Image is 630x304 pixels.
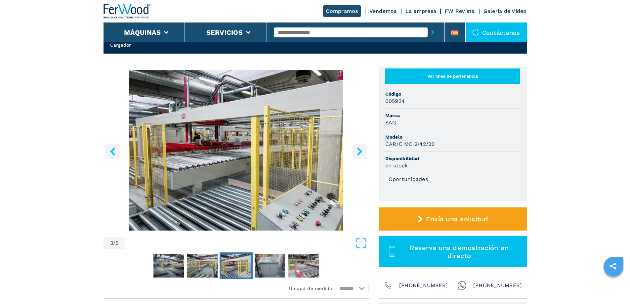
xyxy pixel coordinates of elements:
[221,254,251,278] img: e69525288f1eb7c71a62b9936707b140
[104,70,369,231] img: Cargador SAG CAR/C MC 2/42/22
[153,254,184,278] img: f9fd33a21fd73cfd423e33c92920552a
[426,215,488,223] span: Envía una solicitud
[287,252,320,279] button: Go to Slide 5
[399,244,519,260] span: Reserva una demostración en directo
[379,207,527,231] button: Envía una solicitud
[124,28,161,36] button: Máquinas
[602,274,625,299] iframe: Chat
[385,119,397,126] h3: SAG
[127,237,367,249] button: Open Fullscreen
[457,281,467,290] img: Whatsapp
[289,285,332,292] em: Unidad de medida
[445,8,475,14] a: FW Revista
[379,236,527,267] button: Reserva una demostración en directo
[385,112,520,119] span: Marca
[385,162,408,169] h3: en stock
[385,68,520,84] button: Ver línea de pertenencia
[104,4,151,19] img: Ferwood
[473,281,522,290] span: [PHONE_NUMBER]
[255,254,285,278] img: f5ea4ef7e4b549432e8fc35405afdf1f
[385,140,435,148] h3: CAR/C MC 2/42/22
[472,29,479,36] img: Contáctanos
[399,281,448,290] span: [PHONE_NUMBER]
[288,254,319,278] img: e15fbb8e14d5a695b23a70a443a7c196
[466,22,527,42] div: Contáctanos
[220,252,253,279] button: Go to Slide 3
[383,281,393,290] img: Phone
[405,8,437,14] a: La empresa
[605,258,621,274] a: sharethis
[385,134,520,140] span: Modelo
[385,91,520,97] span: Código
[110,42,217,48] h2: Cargador
[113,240,115,246] span: /
[369,8,397,14] a: Vendemos
[385,155,520,162] span: Disponibilidad
[104,252,369,279] nav: Thumbnail Navigation
[152,252,185,279] button: Go to Slide 1
[187,254,218,278] img: 86a03512075b47ba4d3ca4d91169c045
[385,97,405,105] h3: 005934
[104,70,369,231] div: Go to Slide 3
[323,5,360,17] a: Compramos
[206,28,243,36] button: Servicios
[105,144,120,159] button: left-button
[115,240,118,246] span: 5
[253,252,286,279] button: Go to Slide 4
[385,177,431,182] div: Oportunidades
[186,252,219,279] button: Go to Slide 2
[110,240,113,246] span: 3
[428,25,438,40] button: submit-button
[352,144,367,159] button: right-button
[483,8,527,14] a: Galeria de Video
